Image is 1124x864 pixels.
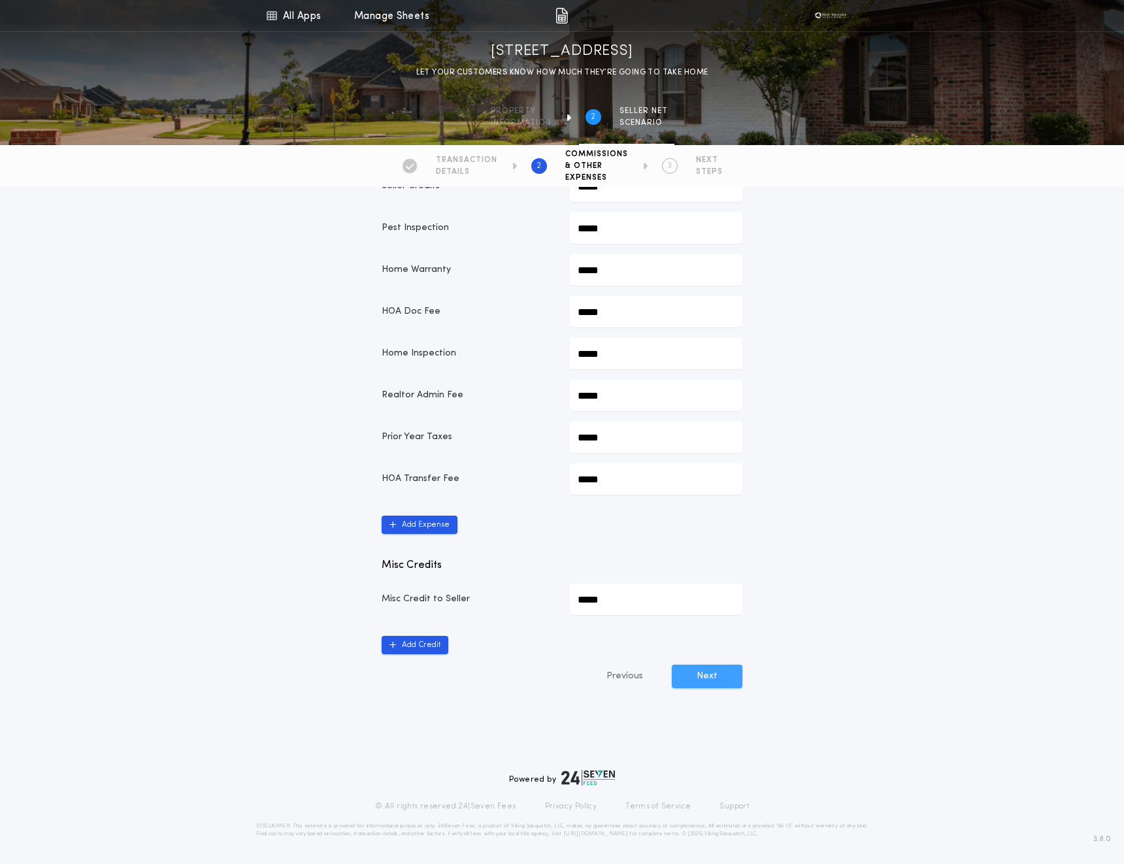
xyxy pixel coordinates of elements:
[375,801,516,812] p: © All rights reserved. 24|Seven Fees
[382,557,742,573] p: Misc Credits
[382,305,554,318] p: HOA Doc Fee
[382,263,554,276] p: Home Warranty
[382,222,554,235] p: Pest Inspection
[509,770,615,786] div: Powered by
[667,161,672,171] h2: 3
[565,173,628,183] span: EXPENSES
[696,167,723,177] span: STEPS
[696,155,723,165] span: NEXT
[382,636,448,654] button: Add Credit
[382,593,554,606] p: Misc Credit to Seller
[382,347,554,360] p: Home Inspection
[416,66,708,79] p: LET YOUR CUSTOMERS KNOW HOW MUCH THEY’RE GOING TO TAKE HOME
[719,801,749,812] a: Support
[382,473,554,486] p: HOA Transfer Fee
[620,106,668,116] span: SELLER NET
[1093,833,1111,845] span: 3.8.0
[491,106,552,116] span: Property
[382,389,554,402] p: Realtor Admin Fee
[491,41,633,62] h1: [STREET_ADDRESS]
[625,801,691,812] a: Terms of Service
[580,665,669,688] button: Previous
[382,516,457,534] button: Add Expense
[382,431,554,444] p: Prior Year Taxes
[565,161,628,171] span: & OTHER
[256,822,868,838] p: DISCLAIMER: This estimate is provided for informational purposes only. 24|Seven Fees, a product o...
[436,167,497,177] span: DETAILS
[672,665,742,688] button: Next
[537,161,541,171] h2: 2
[591,112,595,122] h2: 2
[491,118,552,128] span: information
[555,8,568,24] img: img
[436,155,497,165] span: TRANSACTION
[561,770,615,786] img: logo
[620,118,668,128] span: SCENARIO
[545,801,597,812] a: Privacy Policy
[563,831,628,837] a: [URL][DOMAIN_NAME]
[811,9,850,22] img: vs-icon
[565,149,628,159] span: COMMISSIONS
